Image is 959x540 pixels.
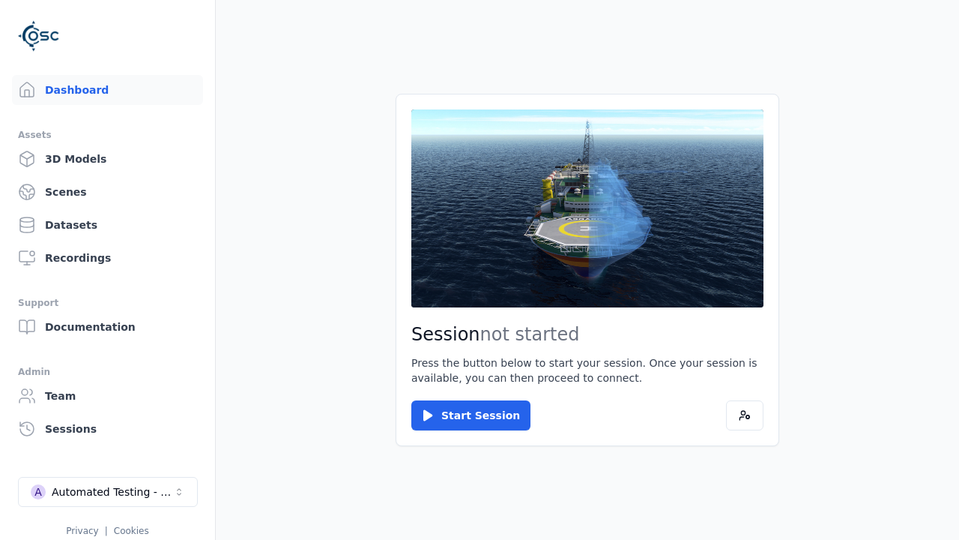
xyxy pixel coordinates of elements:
a: Sessions [12,414,203,444]
a: Team [12,381,203,411]
a: Scenes [12,177,203,207]
div: Admin [18,363,197,381]
img: Logo [18,15,60,57]
div: Support [18,294,197,312]
a: 3D Models [12,144,203,174]
div: A [31,484,46,499]
a: Privacy [66,526,98,536]
span: not started [480,324,580,345]
a: Dashboard [12,75,203,105]
a: Datasets [12,210,203,240]
a: Recordings [12,243,203,273]
button: Start Session [411,400,530,430]
button: Select a workspace [18,477,198,507]
div: Automated Testing - Playwright [52,484,173,499]
span: | [105,526,108,536]
div: Assets [18,126,197,144]
a: Documentation [12,312,203,342]
a: Cookies [114,526,149,536]
h2: Session [411,322,763,346]
p: Press the button below to start your session. Once your session is available, you can then procee... [411,355,763,385]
